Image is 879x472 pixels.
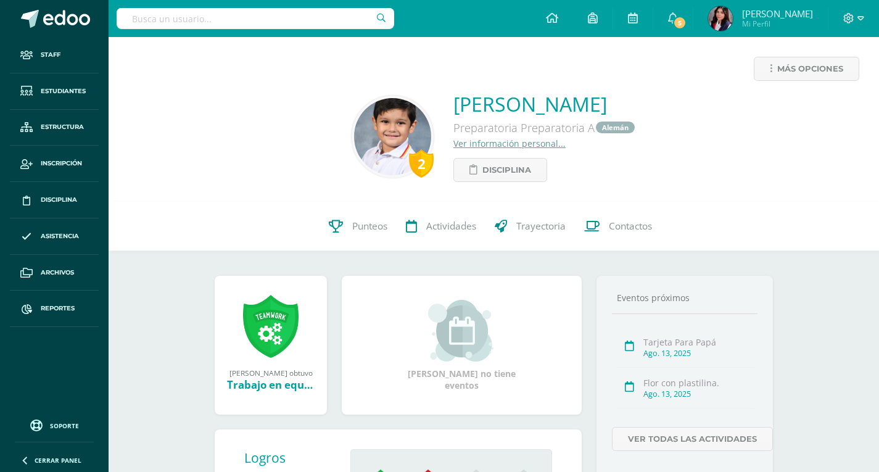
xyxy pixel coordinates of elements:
span: Disciplina [482,159,531,181]
div: Flor con plastilina. [643,377,754,389]
a: Alemán [596,122,635,133]
a: Disciplina [453,158,547,182]
a: Soporte [15,416,94,433]
span: Mi Perfil [742,19,813,29]
span: Archivos [41,268,74,278]
div: Eventos próximos [612,292,757,304]
div: Ago. 13, 2025 [643,348,754,358]
span: Inscripción [41,159,82,168]
img: e20d1c0b15db4f4d3bf68c37f33448a4.png [354,98,431,175]
div: [PERSON_NAME] obtuvo [227,368,315,378]
span: Más opciones [777,57,843,80]
a: Punteos [320,202,397,251]
span: Punteos [352,220,387,233]
span: Estructura [41,122,84,132]
div: 2 [409,149,434,178]
div: Logros [244,449,340,466]
a: Asistencia [10,218,99,255]
a: Estructura [10,110,99,146]
span: Actividades [426,220,476,233]
span: Reportes [41,304,75,313]
div: Preparatoria Preparatoria A [453,117,636,138]
span: Soporte [50,421,79,430]
a: Actividades [397,202,485,251]
div: Tarjeta Para Papá [643,336,754,348]
div: [PERSON_NAME] no tiene eventos [400,300,524,391]
input: Busca un usuario... [117,8,394,29]
span: Cerrar panel [35,456,81,465]
span: Asistencia [41,231,79,241]
span: 5 [673,16,687,30]
a: Ver todas las actividades [612,427,773,451]
span: Estudiantes [41,86,86,96]
a: Reportes [10,291,99,327]
img: event_small.png [428,300,495,362]
span: [PERSON_NAME] [742,7,813,20]
a: Ver información personal... [453,138,566,149]
a: Inscripción [10,146,99,182]
a: Estudiantes [10,73,99,110]
span: Staff [41,50,60,60]
a: Staff [10,37,99,73]
span: Trayectoria [516,220,566,233]
a: Trayectoria [485,202,575,251]
a: Más opciones [754,57,859,81]
img: 331a885a7a06450cabc094b6be9ba622.png [708,6,733,31]
a: Contactos [575,202,661,251]
span: Disciplina [41,195,77,205]
a: Disciplina [10,182,99,218]
div: Ago. 13, 2025 [643,389,754,399]
div: Trabajo en equipo [227,378,315,392]
a: [PERSON_NAME] [453,91,636,117]
span: Contactos [609,220,652,233]
a: Archivos [10,255,99,291]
